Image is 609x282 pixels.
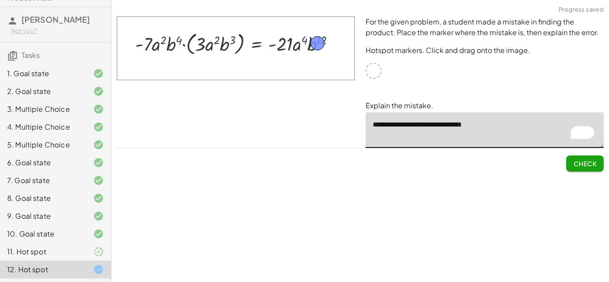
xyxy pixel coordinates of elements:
span: Check [573,159,597,168]
div: 6. Goal state [7,157,79,168]
i: Task started. [93,264,104,275]
div: 12. Hot spot [7,264,79,275]
div: 3. Multiple Choice [7,104,79,114]
i: Task finished and correct. [93,86,104,97]
p: For the given problem, a student made a mistake in finding the product. Place the marker where th... [366,16,604,38]
div: 11. Hot spot [7,246,79,257]
i: Task finished and correct. [93,211,104,221]
div: 7. Goal state [7,175,79,186]
span: Progress saved [559,5,604,14]
i: Task finished and correct. [93,157,104,168]
div: 5. Multiple Choice [7,139,79,150]
img: 0886c92d32dd19760ffa48c2dfc6e395adaf3d3f40faf5cd72724b1e9700f50a.png [117,16,355,80]
div: 8. Goal state [7,193,79,204]
i: Task finished and correct. [93,104,104,114]
button: Check [566,155,604,172]
span: [PERSON_NAME] [21,14,90,25]
textarea: To enrich screen reader interactions, please activate Accessibility in Grammarly extension settings [366,112,604,148]
p: Hotspot markers. Click and drag onto the image. [366,45,604,56]
div: 9. Goal state [7,211,79,221]
div: 10. Goal state [7,229,79,239]
div: 2. Goal state [7,86,79,97]
span: Tasks [21,50,40,60]
i: Task finished and correct. [93,193,104,204]
div: Not you? [11,26,104,35]
i: Task finished and part of it marked as correct. [93,246,104,257]
div: 4. Multiple Choice [7,122,79,132]
div: 1. Goal state [7,68,79,79]
i: Task finished and correct. [93,68,104,79]
i: Task finished and correct. [93,122,104,132]
i: Task finished and correct. [93,229,104,239]
i: Task finished and correct. [93,175,104,186]
i: Task finished and correct. [93,139,104,150]
p: Explain the mistake. [366,100,604,111]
